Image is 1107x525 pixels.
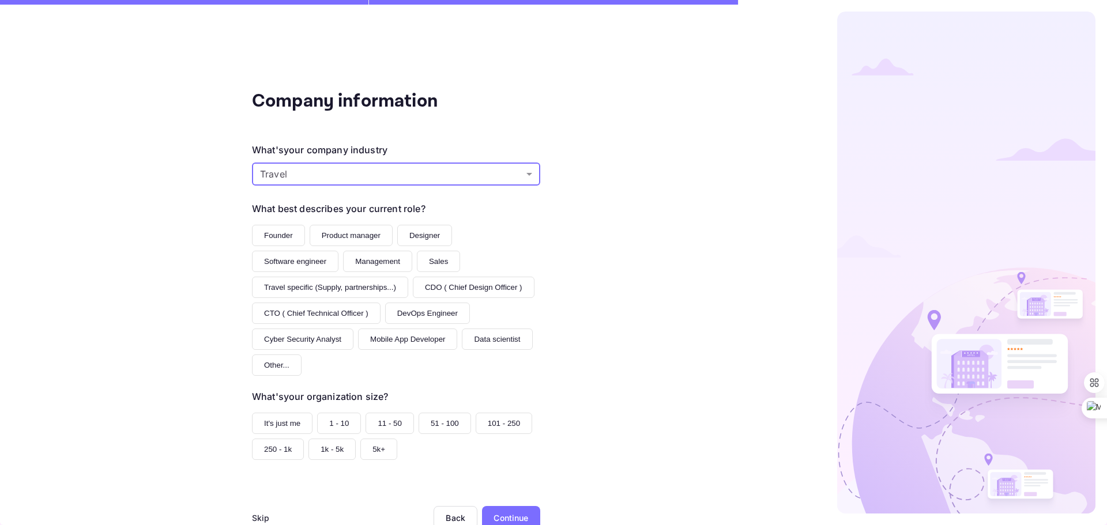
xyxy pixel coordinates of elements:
button: DevOps Engineer [385,303,470,324]
img: logo [837,12,1095,513]
div: What best describes your current role? [252,202,426,216]
button: Product manager [310,225,393,246]
button: Data scientist [462,328,532,350]
button: Sales [417,251,460,272]
div: What's your organization size? [252,390,388,403]
button: 250 - 1k [252,439,304,460]
button: 1 - 10 [317,413,361,434]
button: It's just me [252,413,312,434]
button: Other... [252,354,302,376]
button: Mobile App Developer [358,328,457,350]
div: Company information [252,88,483,115]
button: Travel specific (Supply, partnerships...) [252,277,408,298]
button: 101 - 250 [476,413,532,434]
button: Management [343,251,412,272]
div: Continue [494,512,528,524]
button: Founder [252,225,305,246]
button: Software engineer [252,251,338,272]
div: Skip [252,512,270,524]
button: 5k+ [360,439,397,460]
button: Cyber Security Analyst [252,328,353,350]
button: CTO ( Chief Technical Officer ) [252,303,381,324]
div: Without label [252,163,540,186]
button: Designer [397,225,452,246]
div: Back [446,513,465,523]
div: What's your company industry [252,143,387,157]
button: 1k - 5k [308,439,356,460]
button: CDO ( Chief Design Officer ) [413,277,534,298]
button: 11 - 50 [366,413,414,434]
button: 51 - 100 [419,413,471,434]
